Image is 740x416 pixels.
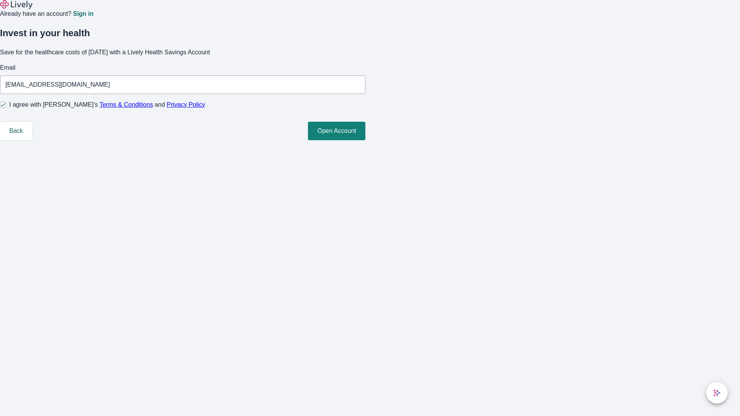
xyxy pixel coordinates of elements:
a: Privacy Policy [167,101,205,108]
svg: Lively AI Assistant [713,389,721,397]
button: Open Account [308,122,365,140]
span: I agree with [PERSON_NAME]’s and [9,100,205,109]
a: Terms & Conditions [99,101,153,108]
a: Sign in [73,11,93,17]
button: chat [706,382,728,404]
